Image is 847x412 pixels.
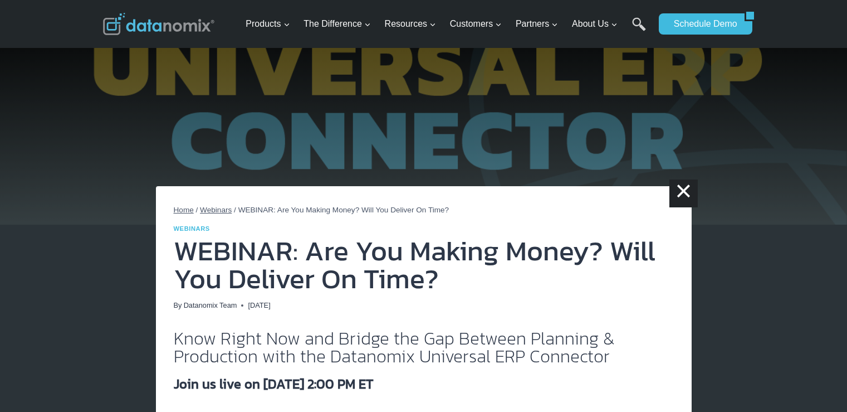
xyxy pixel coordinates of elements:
h2: Know Right Now and Bridge the Gap Between Planning & Production with the Datanomix Universal ERP ... [174,329,674,365]
span: / [234,206,236,214]
h1: WEBINAR: Are You Making Money? Will You Deliver On Time? [174,237,674,293]
img: Datanomix [103,13,214,35]
nav: Primary Navigation [241,6,653,42]
a: Webinars [200,206,232,214]
span: The Difference [303,17,371,31]
a: Datanomix Team [184,301,237,309]
span: Products [246,17,290,31]
a: Search [632,17,646,42]
span: Resources [385,17,436,31]
time: [DATE] [248,300,270,311]
span: Partners [516,17,558,31]
a: Schedule Demo [659,13,745,35]
span: By [174,300,182,311]
span: WEBINAR: Are You Making Money? Will You Deliver On Time? [238,206,449,214]
span: Customers [450,17,502,31]
nav: Breadcrumbs [174,204,674,216]
a: Webinars [174,225,210,232]
a: Home [174,206,194,214]
span: / [196,206,198,214]
span: About Us [572,17,618,31]
a: × [669,180,697,207]
strong: Join us live on [DATE] 2:00 PM ET [174,374,374,394]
